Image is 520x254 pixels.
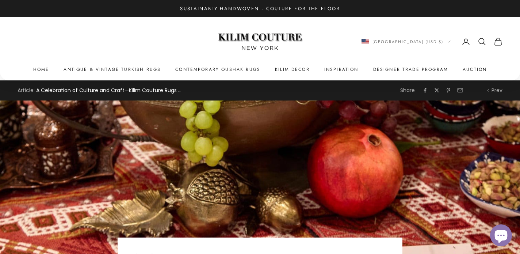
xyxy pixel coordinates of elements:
[180,5,340,12] p: Sustainably Handwoven · Couture for the Floor
[33,66,49,73] a: Home
[434,87,440,93] a: Share on Twitter
[463,66,487,73] a: Auction
[275,66,310,73] summary: Kilim Decor
[372,38,444,45] span: [GEOGRAPHIC_DATA] (USD $)
[373,66,448,73] a: Designer Trade Program
[446,87,451,93] a: Share on Pinterest
[36,86,182,95] span: A Celebration of Culture and Craft—Kilim Couture Rugs Seen at [PERSON_NAME]'s NYC Press Preview
[64,66,161,73] a: Antique & Vintage Turkish Rugs
[18,66,502,73] nav: Primary navigation
[457,87,463,93] a: Share by email
[488,224,514,248] inbox-online-store-chat: Shopify online store chat
[18,86,35,95] span: Article:
[486,86,502,95] a: Prev
[362,37,503,46] nav: Secondary navigation
[362,38,451,45] button: Change country or currency
[324,66,359,73] a: Inspiration
[175,66,260,73] a: Contemporary Oushak Rugs
[400,86,415,95] span: Share
[422,87,428,93] a: Share on Facebook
